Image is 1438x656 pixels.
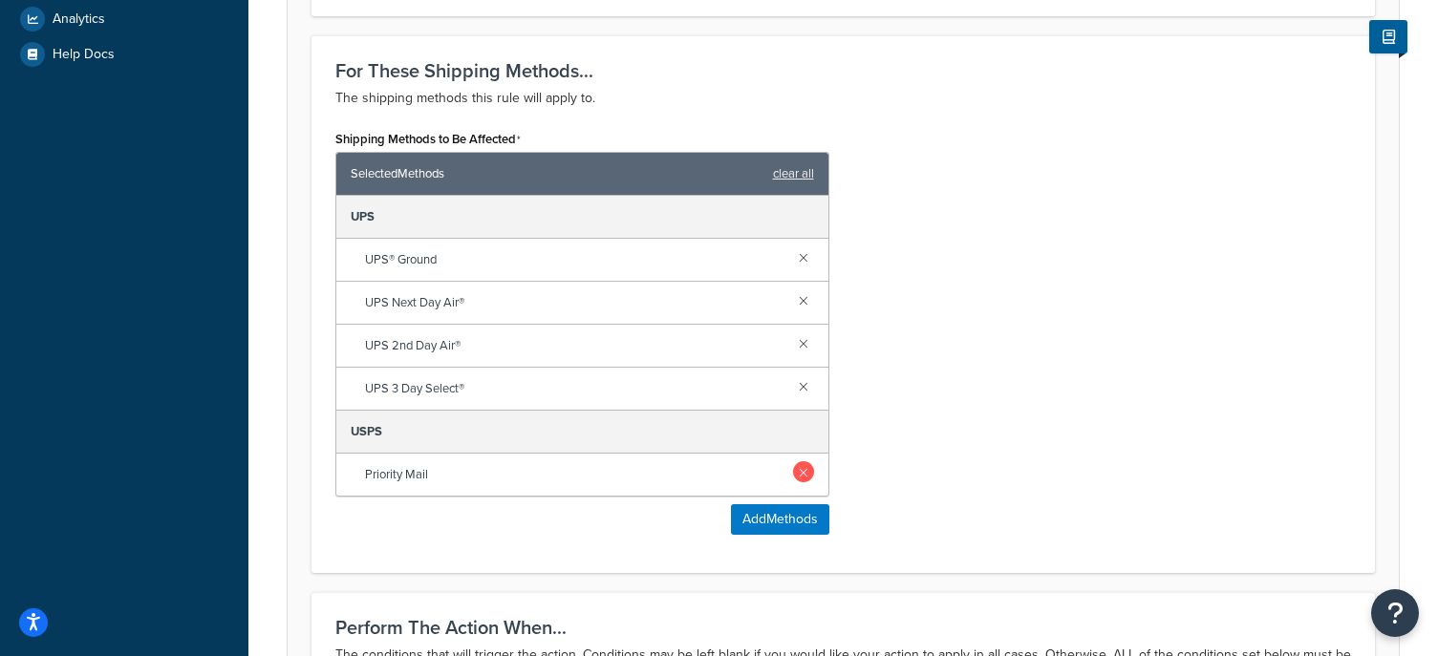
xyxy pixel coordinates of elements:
[1369,20,1407,53] button: Show Help Docs
[14,2,234,36] a: Analytics
[14,37,234,72] a: Help Docs
[53,11,105,28] span: Analytics
[365,332,783,359] span: UPS 2nd Day Air®
[1371,589,1419,637] button: Open Resource Center
[365,246,783,273] span: UPS® Ground
[773,160,814,187] a: clear all
[365,289,783,316] span: UPS Next Day Air®
[731,504,829,535] button: AddMethods
[335,617,1351,638] h3: Perform The Action When...
[335,60,1351,81] h3: For These Shipping Methods...
[336,196,828,239] div: UPS
[336,411,828,454] div: USPS
[365,461,783,488] span: Priority Mail
[335,87,1351,110] p: The shipping methods this rule will apply to.
[365,375,783,402] span: UPS 3 Day Select®
[53,47,115,63] span: Help Docs
[335,132,521,147] label: Shipping Methods to Be Affected
[351,160,763,187] span: Selected Methods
